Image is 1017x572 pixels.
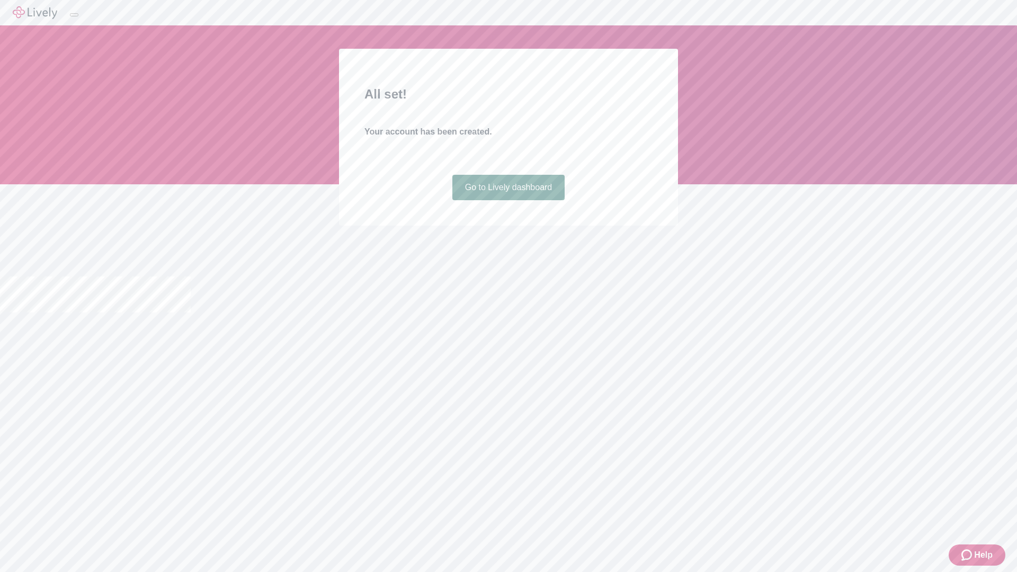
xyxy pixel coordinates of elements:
[974,549,993,561] span: Help
[949,544,1005,566] button: Zendesk support iconHelp
[364,126,653,138] h4: Your account has been created.
[13,6,57,19] img: Lively
[452,175,565,200] a: Go to Lively dashboard
[70,13,78,16] button: Log out
[961,549,974,561] svg: Zendesk support icon
[364,85,653,104] h2: All set!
